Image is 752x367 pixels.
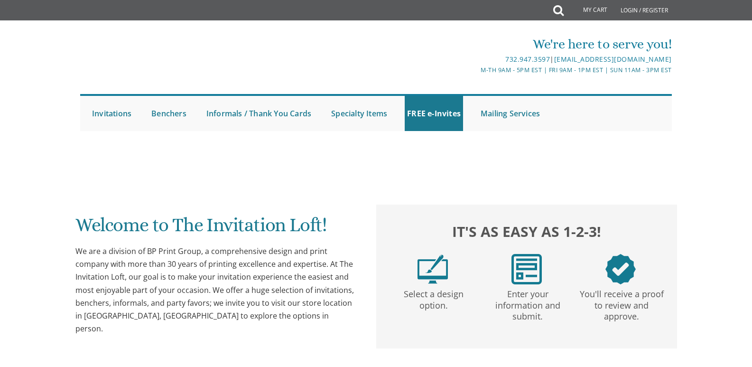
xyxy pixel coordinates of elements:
[149,96,189,131] a: Benchers
[278,54,672,65] div: |
[483,284,573,322] p: Enter your information and submit.
[386,221,668,242] h2: It's as easy as 1-2-3!
[418,254,448,284] img: step1.png
[75,245,357,335] div: We are a division of BP Print Group, a comprehensive design and print company with more than 30 y...
[511,254,542,284] img: step2.png
[554,55,672,64] a: [EMAIL_ADDRESS][DOMAIN_NAME]
[90,96,134,131] a: Invitations
[478,96,542,131] a: Mailing Services
[278,35,672,54] div: We're here to serve you!
[563,1,614,20] a: My Cart
[505,55,550,64] a: 732.947.3597
[329,96,390,131] a: Specialty Items
[605,254,636,284] img: step3.png
[204,96,314,131] a: Informals / Thank You Cards
[389,284,479,311] p: Select a design option.
[75,215,357,243] h1: Welcome to The Invitation Loft!
[576,284,667,322] p: You'll receive a proof to review and approve.
[405,96,463,131] a: FREE e-Invites
[278,65,672,75] div: M-Th 9am - 5pm EST | Fri 9am - 1pm EST | Sun 11am - 3pm EST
